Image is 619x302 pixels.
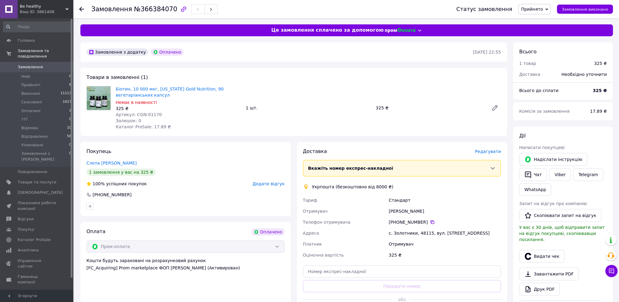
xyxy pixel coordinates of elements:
[18,237,51,243] span: Каталог ProSale
[519,109,570,114] span: Комісія за замовлення
[69,82,71,88] span: 8
[549,168,571,181] a: Viber
[519,209,601,222] button: Скопіювати запит на відгук
[519,168,547,181] button: Чат
[61,91,71,96] span: 11113
[519,88,558,93] span: Всього до сплати
[243,104,373,112] div: 1 шт.
[92,192,132,198] div: [PHONE_NUMBER]
[303,253,344,258] span: Оціночна вартість
[605,265,617,277] button: Чат з покупцем
[21,74,30,79] span: Нові
[456,6,512,12] div: Статус замовлення
[134,5,177,13] span: №366384070
[388,239,502,250] div: Отримувач
[473,50,501,55] time: [DATE] 22:55
[519,145,564,150] span: Написати покупцеві
[21,117,28,122] span: ???
[519,49,536,55] span: Всього
[388,195,502,206] div: Стандарт
[18,258,56,269] span: Управління сайтом
[519,201,587,206] span: Запит на відгук про компанію
[519,225,605,242] span: У вас є 30 днів, щоб відправити запит на відгук покупцеві, скопіювавши посилання.
[91,5,132,13] span: Замовлення
[21,125,38,131] span: Відмова
[151,48,184,56] div: Оплачено
[519,61,536,66] span: 1 товар
[18,48,73,59] span: Замовлення та повідомлення
[519,153,587,166] button: Надіслати інструкцію
[18,216,33,222] span: Відгуки
[79,6,84,12] div: Повернутися назад
[86,229,105,234] span: Оплата
[69,142,71,148] span: 0
[373,104,486,112] div: 325 ₴
[3,21,72,32] input: Пошук
[116,112,162,117] span: Артикул: CGN-01170
[21,151,69,162] span: Замовлення з [PERSON_NAME]
[475,149,501,154] span: Редагувати
[303,209,328,214] span: Отримувач
[18,64,43,70] span: Замовлення
[388,250,502,261] div: 325 ₴
[519,250,564,263] button: Видати чек
[86,258,285,271] div: Кошти будуть зараховані на розрахунковий рахунок
[116,105,241,112] div: 325 ₴
[18,179,56,185] span: Товари та послуги
[557,5,613,14] button: Замовлення виконано
[18,38,35,43] span: Головна
[303,242,322,247] span: Платник
[594,60,607,66] div: 325 ₴
[18,200,56,211] span: Показники роботи компанії
[519,133,526,139] span: Дії
[558,68,610,81] div: Необхідно уточнити
[86,169,156,176] div: 1 замовлення у вас на 325 ₴
[86,161,137,165] a: Слєпа [PERSON_NAME]
[303,148,327,154] span: Доставка
[21,108,40,114] span: Оплачені
[519,72,540,77] span: Доставка
[303,231,319,236] span: Адреса
[86,181,147,187] div: успішних покупок
[86,74,148,80] span: Товари в замовленні (1)
[116,118,141,123] span: Залишок: 0
[21,134,48,139] span: Відправлено
[20,4,65,9] span: Be healthy
[18,247,39,253] span: Аналітика
[116,87,223,98] a: Біотин, 10 000 мкг, [US_STATE] Gold Nutrition, 90 вегетаріанських капсул
[303,220,350,225] span: Телефон отримувача
[21,82,40,88] span: Прийняті
[93,181,105,186] span: 100%
[67,125,71,131] span: 10
[69,108,71,114] span: 1
[251,228,284,236] div: Оплачено
[18,274,56,285] span: Гаманець компанії
[389,219,501,225] div: [PHONE_NUMBER]
[593,88,607,93] b: 325 ₴
[521,7,543,12] span: Прийнято
[69,117,71,122] span: 0
[519,283,560,296] a: Друк PDF
[308,166,393,171] span: Вкажіть номер експрес-накладної
[116,100,157,105] span: Немає в наявності
[303,198,317,203] span: Тариф
[519,183,551,196] a: WhatsApp
[18,227,34,232] span: Покупці
[519,268,579,280] a: Завантажити PDF
[18,190,63,195] span: [DEMOGRAPHIC_DATA]
[18,169,47,175] span: Повідомлення
[20,9,73,15] div: Ваш ID: 3861408
[21,99,42,105] span: Скасовані
[86,148,111,154] span: Покупець
[116,124,171,129] span: Каталог ProSale: 17.89 ₴
[69,74,71,79] span: 0
[590,109,607,114] span: 17.89 ₴
[311,184,395,190] div: Укрпошта (безкоштовно від 8000 ₴)
[67,134,71,139] span: 56
[388,228,502,239] div: с. Золотники, 48115, вул. [STREET_ADDRESS]
[21,142,43,148] span: Упаковано
[69,151,71,162] span: 0
[252,181,284,186] span: Додати відгук
[86,48,148,56] div: Замовлення з додатку
[303,265,501,278] input: Номер експрес-накладної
